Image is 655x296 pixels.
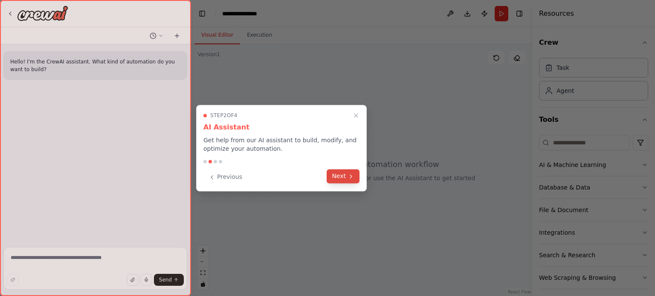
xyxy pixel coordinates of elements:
button: Previous [203,170,247,184]
button: Close walkthrough [351,110,361,121]
button: Next [327,169,359,183]
p: Get help from our AI assistant to build, modify, and optimize your automation. [203,136,359,153]
span: Step 2 of 4 [210,112,238,119]
h3: AI Assistant [203,122,359,132]
button: Hide left sidebar [196,8,208,20]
